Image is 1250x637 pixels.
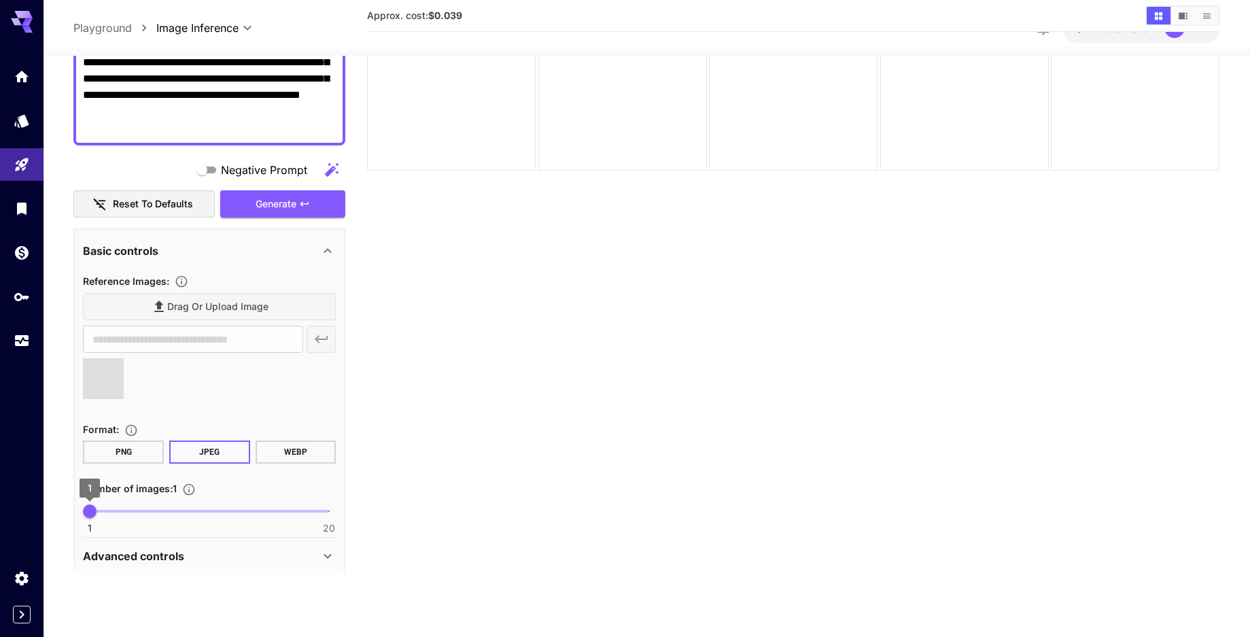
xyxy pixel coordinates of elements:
span: Generate [256,195,296,212]
button: Show media in grid view [1147,7,1170,24]
div: Show media in grid viewShow media in video viewShow media in list view [1145,5,1220,26]
p: Advanced controls [83,548,184,564]
button: PNG [83,441,164,464]
span: Image Inference [156,20,239,36]
div: Wallet [14,244,30,261]
span: Number of images : 1 [83,483,177,494]
button: Expand sidebar [13,606,31,623]
div: Library [14,200,30,217]
div: API Keys [14,288,30,305]
p: Basic controls [83,242,158,258]
span: 20 [323,521,335,534]
a: Playground [73,20,132,36]
div: Playground [14,156,30,173]
div: Basic controls [83,234,336,266]
span: credits left [1106,22,1153,34]
button: Generate [220,190,345,218]
button: Choose the file format for the output image. [119,424,143,437]
b: $0.039 [428,10,462,21]
nav: breadcrumb [73,20,156,36]
span: Format : [83,424,119,435]
span: Negative Prompt [221,162,307,178]
span: Reference Images : [83,275,169,286]
div: Advanced controls [83,540,336,572]
span: 1 [88,481,92,493]
div: Settings [14,570,30,587]
button: Upload a reference image to guide the result. This is needed for Image-to-Image or Inpainting. Su... [169,275,194,288]
button: WEBP [256,441,336,464]
span: Approx. cost: [367,10,462,21]
button: Show media in list view [1195,7,1219,24]
button: Specify how many images to generate in a single request. Each image generation will be charged se... [177,483,201,496]
button: Show media in video view [1171,7,1195,24]
span: 1 [88,521,92,534]
div: Models [14,112,30,129]
button: Reset to defaults [73,190,215,218]
div: Usage [14,332,30,349]
button: JPEG [169,441,250,464]
div: Home [14,68,30,85]
span: $0.00 [1076,22,1106,34]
